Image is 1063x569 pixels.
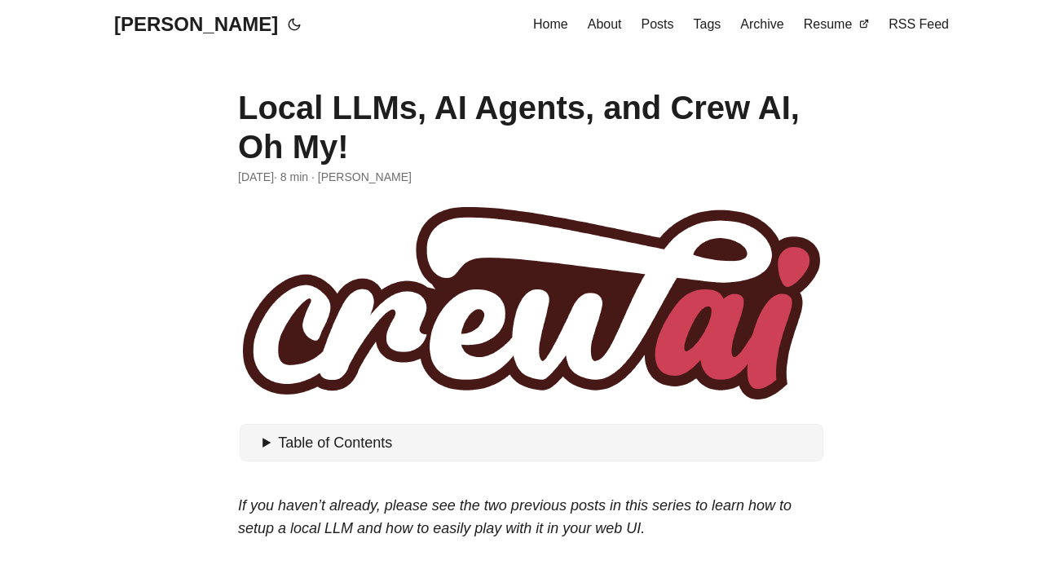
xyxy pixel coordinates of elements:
[642,17,674,31] span: Posts
[238,497,792,537] em: If you haven’t already, please see the two previous posts in this series to learn how to setup a ...
[804,17,853,31] span: Resume
[238,88,825,166] h1: Local LLMs, AI Agents, and Crew AI, Oh My!
[740,17,783,31] span: Archive
[694,17,721,31] span: Tags
[889,17,949,31] span: RSS Feed
[533,17,568,31] span: Home
[262,431,817,455] summary: Table of Contents
[238,168,825,186] div: · 8 min · [PERSON_NAME]
[278,434,392,451] span: Table of Contents
[238,168,274,186] span: 2024-04-19 01:23:12 -0400 -0400
[588,17,622,31] span: About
